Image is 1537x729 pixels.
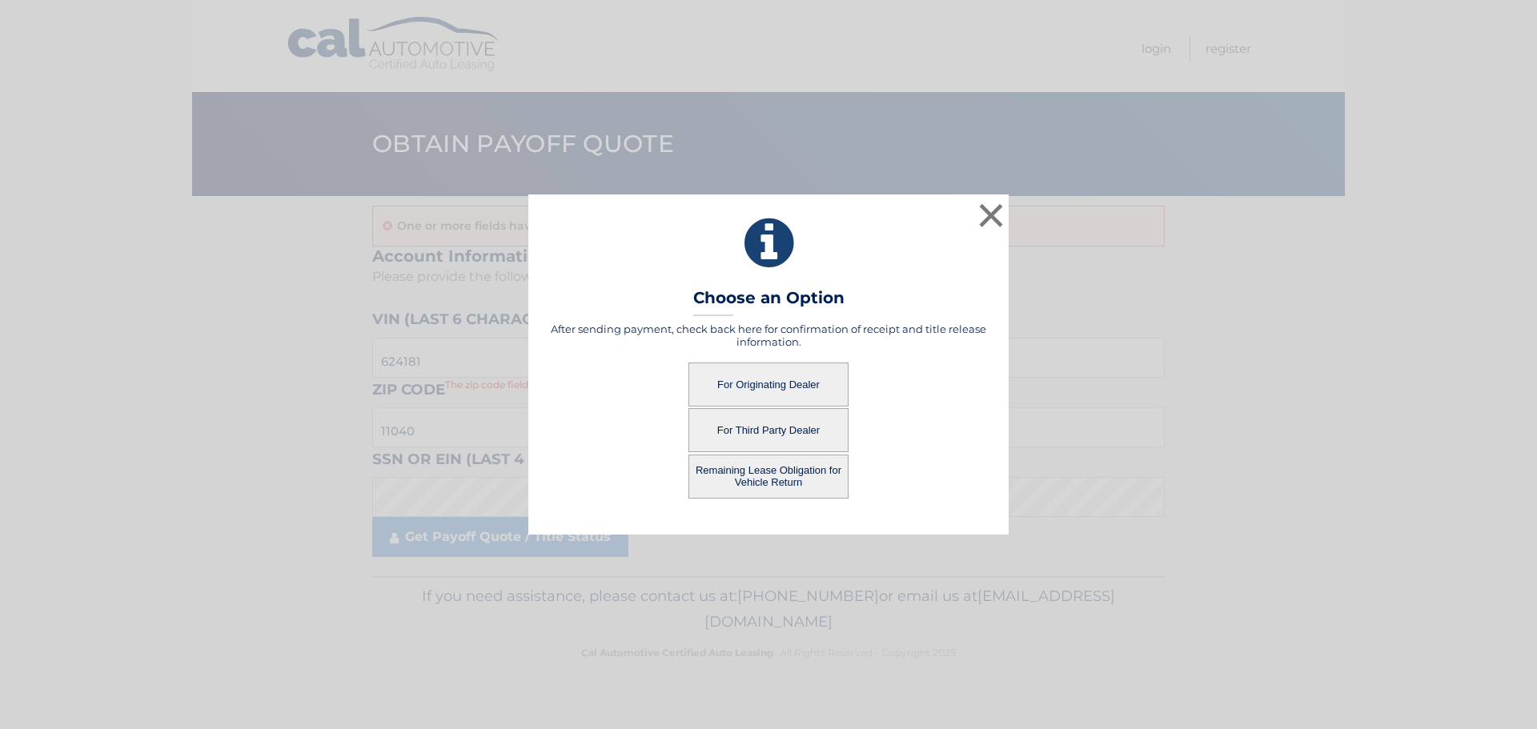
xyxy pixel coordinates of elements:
button: For Originating Dealer [688,362,849,407]
h5: After sending payment, check back here for confirmation of receipt and title release information. [548,322,989,348]
button: For Third Party Dealer [688,408,849,452]
button: Remaining Lease Obligation for Vehicle Return [688,455,849,499]
h3: Choose an Option [693,288,845,316]
button: × [975,199,1007,231]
